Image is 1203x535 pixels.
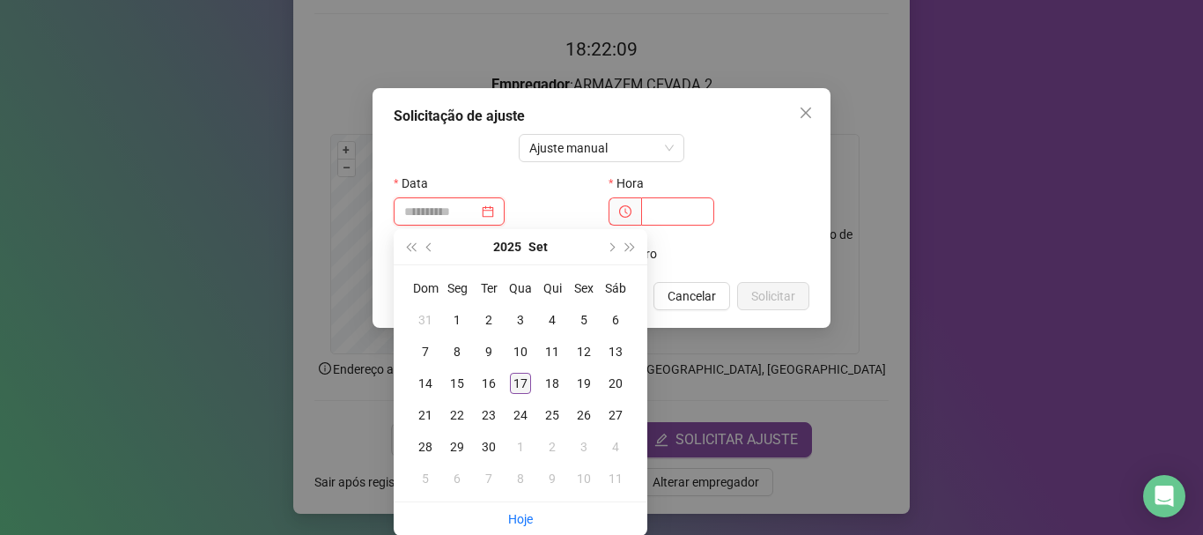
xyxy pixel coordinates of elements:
[528,229,548,264] button: month panel
[568,399,600,431] td: 2025-09-26
[505,399,536,431] td: 2025-09-24
[621,229,640,264] button: super-next-year
[510,468,531,489] div: 8
[505,431,536,463] td: 2025-10-01
[410,272,441,304] th: Dom
[600,304,631,336] td: 2025-09-06
[447,309,468,331] div: 1
[568,463,600,494] td: 2025-10-10
[573,468,594,489] div: 10
[415,373,436,394] div: 14
[410,368,441,399] td: 2025-09-14
[609,169,655,197] label: Hora
[510,309,531,331] div: 3
[473,463,505,494] td: 2025-10-07
[441,304,473,336] td: 2025-09-01
[568,336,600,368] td: 2025-09-12
[505,304,536,336] td: 2025-09-03
[410,399,441,431] td: 2025-09-21
[542,468,563,489] div: 9
[568,304,600,336] td: 2025-09-05
[1143,475,1185,517] div: Open Intercom Messenger
[410,463,441,494] td: 2025-10-05
[473,368,505,399] td: 2025-09-16
[441,399,473,431] td: 2025-09-22
[447,436,468,457] div: 29
[447,341,468,362] div: 8
[542,405,563,426] div: 25
[600,399,631,431] td: 2025-09-27
[605,405,626,426] div: 27
[792,99,820,127] button: Close
[542,309,563,331] div: 4
[605,468,626,489] div: 11
[478,341,499,362] div: 9
[536,463,568,494] td: 2025-10-09
[473,336,505,368] td: 2025-09-09
[447,373,468,394] div: 15
[568,368,600,399] td: 2025-09-19
[568,272,600,304] th: Sex
[573,436,594,457] div: 3
[441,272,473,304] th: Seg
[600,336,631,368] td: 2025-09-13
[478,468,499,489] div: 7
[415,341,436,362] div: 7
[605,436,626,457] div: 4
[473,272,505,304] th: Ter
[600,463,631,494] td: 2025-10-11
[510,373,531,394] div: 17
[605,373,626,394] div: 20
[600,431,631,463] td: 2025-10-04
[473,304,505,336] td: 2025-09-02
[573,373,594,394] div: 19
[536,272,568,304] th: Qui
[394,169,439,197] label: Data
[447,405,468,426] div: 22
[542,373,563,394] div: 18
[536,304,568,336] td: 2025-09-04
[653,282,730,310] button: Cancelar
[415,468,436,489] div: 5
[447,468,468,489] div: 6
[605,309,626,331] div: 6
[401,229,420,264] button: super-prev-year
[505,463,536,494] td: 2025-10-08
[420,229,439,264] button: prev-year
[542,341,563,362] div: 11
[415,309,436,331] div: 31
[410,304,441,336] td: 2025-08-31
[415,405,436,426] div: 21
[473,399,505,431] td: 2025-09-23
[505,272,536,304] th: Qua
[668,286,716,306] span: Cancelar
[505,368,536,399] td: 2025-09-17
[542,436,563,457] div: 2
[478,373,499,394] div: 16
[410,431,441,463] td: 2025-09-28
[510,405,531,426] div: 24
[510,341,531,362] div: 10
[619,205,631,218] span: clock-circle
[568,431,600,463] td: 2025-10-03
[536,431,568,463] td: 2025-10-02
[441,431,473,463] td: 2025-09-29
[473,431,505,463] td: 2025-09-30
[415,436,436,457] div: 28
[600,368,631,399] td: 2025-09-20
[505,336,536,368] td: 2025-09-10
[536,368,568,399] td: 2025-09-18
[573,309,594,331] div: 5
[536,399,568,431] td: 2025-09-25
[478,405,499,426] div: 23
[478,436,499,457] div: 30
[441,463,473,494] td: 2025-10-06
[441,368,473,399] td: 2025-09-15
[600,272,631,304] th: Sáb
[737,282,809,310] button: Solicitar
[799,106,813,120] span: close
[529,135,675,161] span: Ajuste manual
[573,341,594,362] div: 12
[394,106,809,127] div: Solicitação de ajuste
[536,336,568,368] td: 2025-09-11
